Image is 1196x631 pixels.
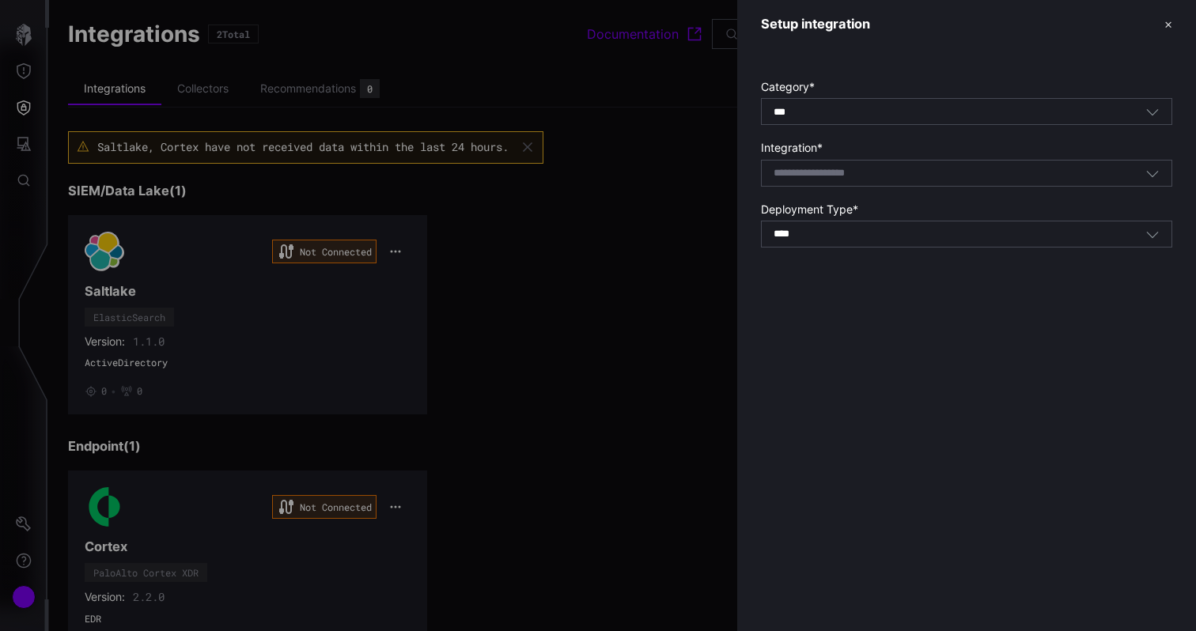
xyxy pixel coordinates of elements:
label: Category * [761,80,1172,94]
button: Toggle options menu [1145,227,1160,241]
label: Integration * [761,141,1172,155]
button: Toggle options menu [1145,104,1160,119]
button: ✕ [1164,16,1172,32]
h3: Setup integration [761,16,870,32]
label: Deployment Type * [761,202,1172,217]
button: Toggle options menu [1145,166,1160,180]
